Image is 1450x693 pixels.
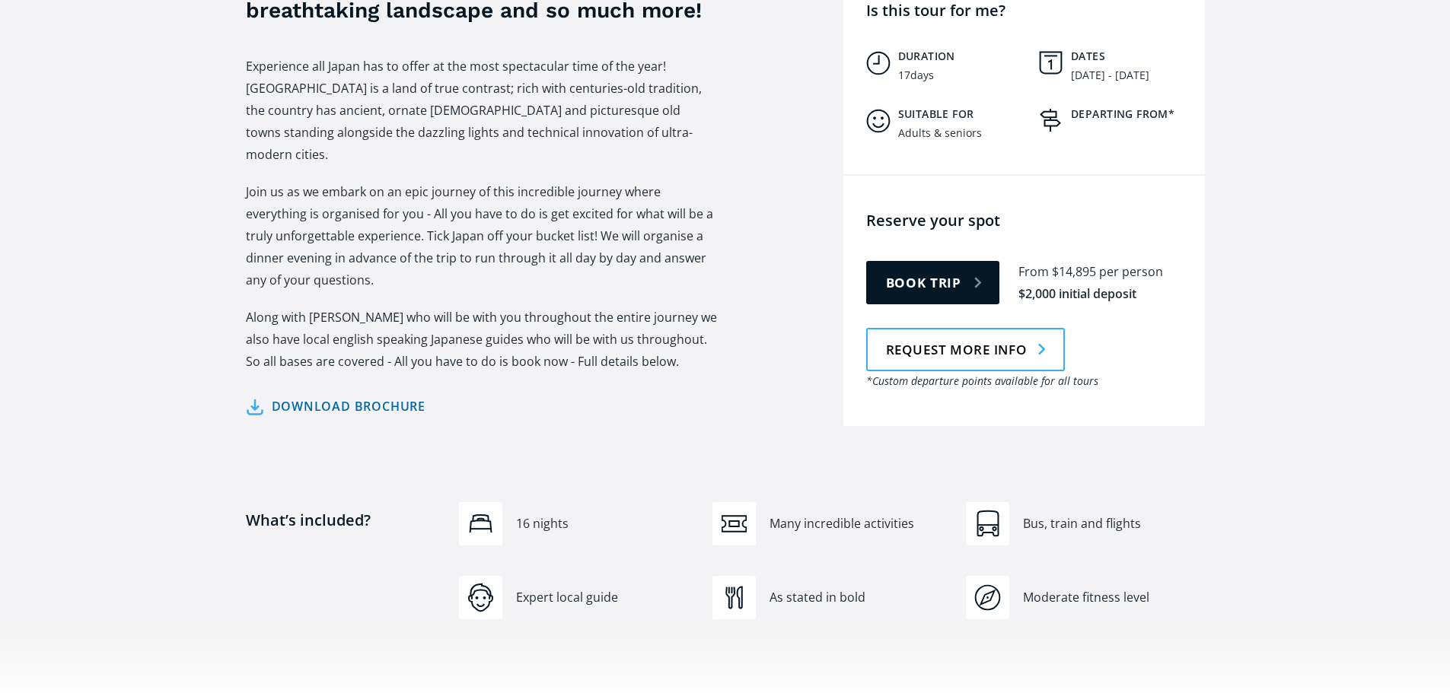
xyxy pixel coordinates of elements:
[246,307,718,373] p: Along with [PERSON_NAME] who will be with you throughout the entire journey we also have local en...
[1023,590,1204,606] div: Moderate fitness level
[1071,69,1149,82] div: [DATE] - [DATE]
[898,69,910,82] div: 17
[1018,285,1056,303] div: $2,000
[770,590,951,606] div: As stated in bold
[516,590,697,606] div: Expert local guide
[1099,263,1163,281] div: per person
[246,396,426,418] a: Download brochure
[516,516,697,532] div: 16 nights
[1018,263,1049,281] div: From
[246,56,718,166] p: Experience all Japan has to offer at the most spectacular time of the year! [GEOGRAPHIC_DATA] is ...
[910,69,934,82] div: days
[1071,107,1197,121] h5: Departing from*
[1023,516,1204,532] div: Bus, train and flights
[246,181,718,291] p: Join us as we embark on an epic journey of this incredible journey where everything is organised ...
[898,127,982,140] div: Adults & seniors
[866,374,1098,388] em: *Custom departure points available for all tours
[898,107,1025,121] h5: Suitable for
[1071,49,1197,63] h5: Dates
[866,261,1000,304] a: Book trip
[1052,263,1096,281] div: $14,895
[246,510,444,589] h4: What’s included?
[866,328,1065,371] a: Request more info
[770,516,951,532] div: Many incredible activities
[898,49,1025,63] h5: Duration
[866,210,1197,230] h4: Reserve your spot
[1059,285,1136,303] div: initial deposit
